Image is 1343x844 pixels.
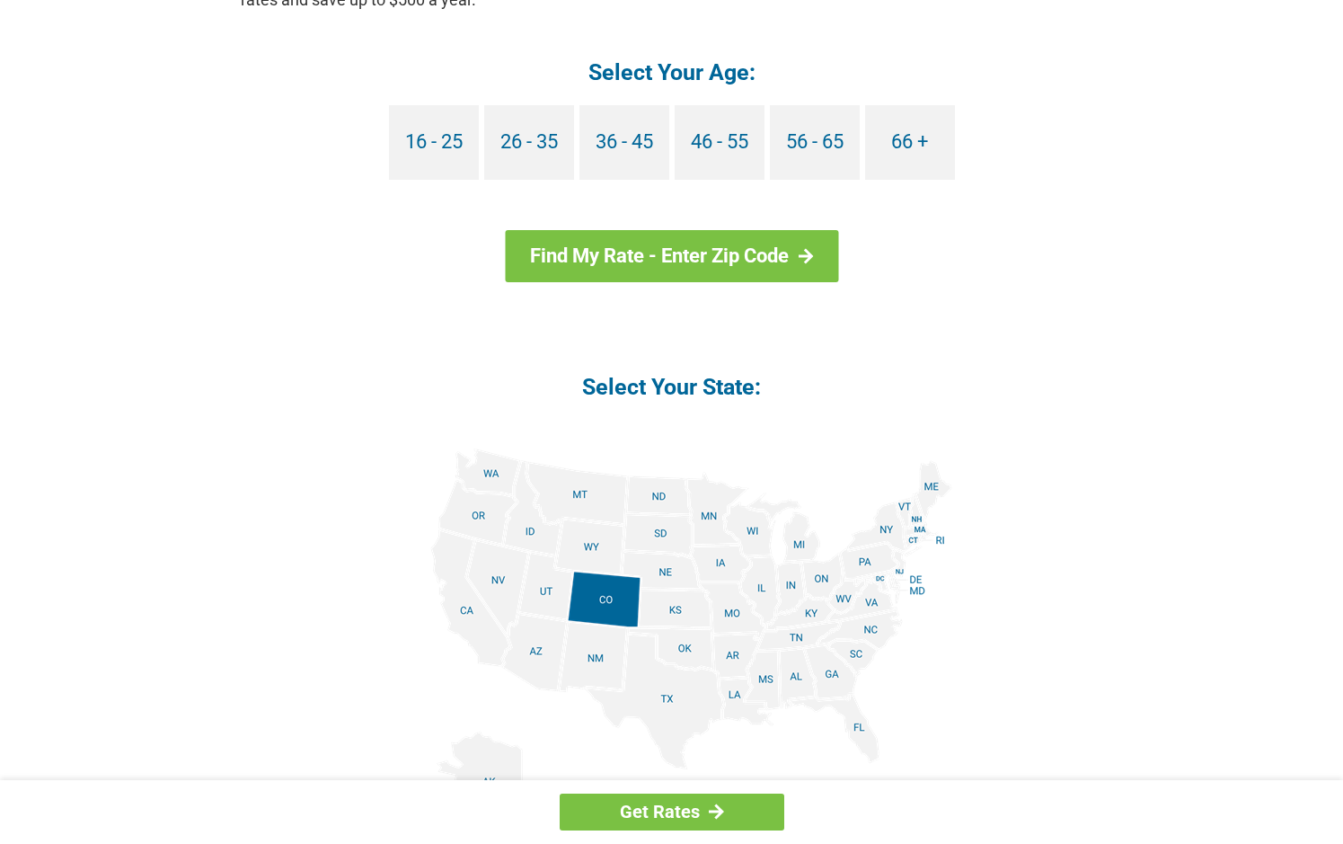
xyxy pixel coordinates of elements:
[484,105,574,180] a: 26 - 35
[505,230,838,282] a: Find My Rate - Enter Zip Code
[241,372,1103,402] h4: Select Your State:
[579,105,669,180] a: 36 - 45
[389,105,479,180] a: 16 - 25
[560,794,784,831] a: Get Rates
[675,105,764,180] a: 46 - 55
[770,105,860,180] a: 56 - 65
[865,105,955,180] a: 66 +
[241,58,1103,87] h4: Select Your Age:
